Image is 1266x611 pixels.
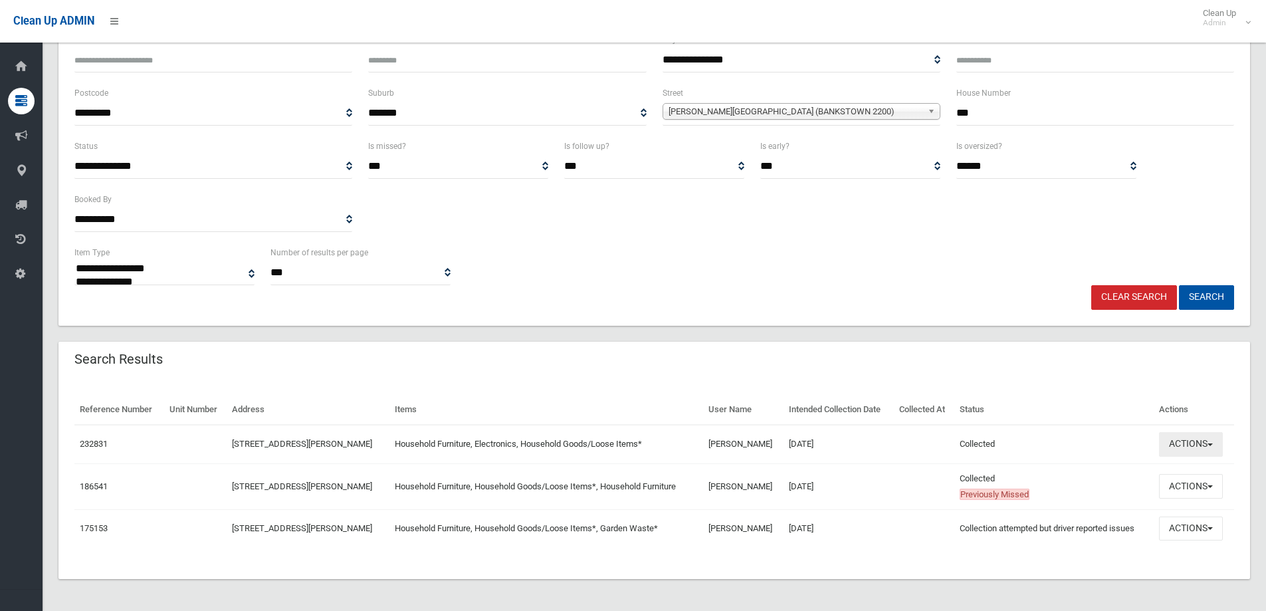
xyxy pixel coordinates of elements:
[74,86,108,100] label: Postcode
[960,489,1029,500] span: Previously Missed
[663,86,683,100] label: Street
[703,463,784,509] td: [PERSON_NAME]
[954,509,1154,547] td: Collection attempted but driver reported issues
[80,481,108,491] a: 186541
[80,439,108,449] a: 232831
[956,86,1011,100] label: House Number
[784,509,894,547] td: [DATE]
[13,15,94,27] span: Clean Up ADMIN
[74,139,98,154] label: Status
[1159,432,1223,457] button: Actions
[669,104,922,120] span: [PERSON_NAME][GEOGRAPHIC_DATA] (BANKSTOWN 2200)
[784,395,894,425] th: Intended Collection Date
[1091,285,1177,310] a: Clear Search
[74,395,164,425] th: Reference Number
[956,139,1002,154] label: Is oversized?
[703,425,784,463] td: [PERSON_NAME]
[1159,517,1223,541] button: Actions
[227,395,389,425] th: Address
[389,509,704,547] td: Household Furniture, Household Goods/Loose Items*, Garden Waste*
[270,245,368,260] label: Number of results per page
[954,463,1154,509] td: Collected
[164,395,227,425] th: Unit Number
[954,425,1154,463] td: Collected
[894,395,955,425] th: Collected At
[58,346,179,372] header: Search Results
[760,139,790,154] label: Is early?
[74,192,112,207] label: Booked By
[389,425,704,463] td: Household Furniture, Electronics, Household Goods/Loose Items*
[232,439,372,449] a: [STREET_ADDRESS][PERSON_NAME]
[1154,395,1234,425] th: Actions
[1179,285,1234,310] button: Search
[232,481,372,491] a: [STREET_ADDRESS][PERSON_NAME]
[954,395,1154,425] th: Status
[1159,474,1223,499] button: Actions
[80,523,108,533] a: 175153
[74,245,110,260] label: Item Type
[368,139,406,154] label: Is missed?
[389,395,704,425] th: Items
[703,509,784,547] td: [PERSON_NAME]
[1203,18,1236,28] small: Admin
[784,463,894,509] td: [DATE]
[784,425,894,463] td: [DATE]
[368,86,394,100] label: Suburb
[232,523,372,533] a: [STREET_ADDRESS][PERSON_NAME]
[564,139,609,154] label: Is follow up?
[703,395,784,425] th: User Name
[389,463,704,509] td: Household Furniture, Household Goods/Loose Items*, Household Furniture
[1196,8,1249,28] span: Clean Up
